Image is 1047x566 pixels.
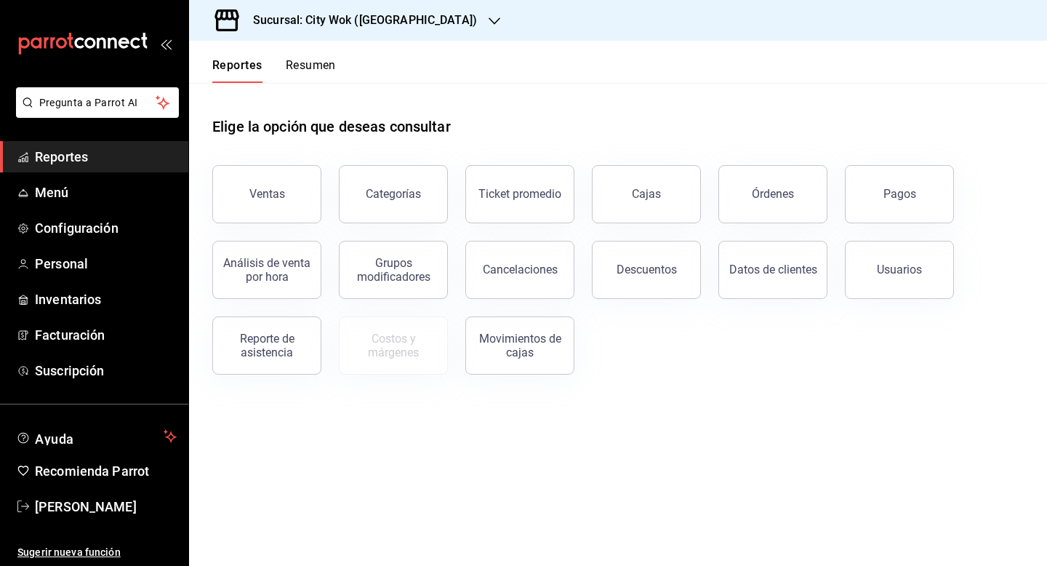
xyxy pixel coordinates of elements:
[212,316,321,375] button: Reporte de asistencia
[35,147,177,167] span: Reportes
[845,241,954,299] button: Usuarios
[883,187,916,201] div: Pagos
[222,332,312,359] div: Reporte de asistencia
[39,95,156,111] span: Pregunta a Parrot AI
[249,187,285,201] div: Ventas
[35,428,158,445] span: Ayuda
[348,256,438,284] div: Grupos modificadores
[592,165,701,223] a: Cajas
[339,165,448,223] button: Categorías
[212,241,321,299] button: Análisis de venta por hora
[632,186,662,203] div: Cajas
[475,332,565,359] div: Movimientos de cajas
[35,461,177,481] span: Recomienda Parrot
[35,183,177,202] span: Menú
[35,290,177,309] span: Inventarios
[10,105,179,121] a: Pregunta a Parrot AI
[366,187,421,201] div: Categorías
[465,165,574,223] button: Ticket promedio
[35,497,177,517] span: [PERSON_NAME]
[348,332,438,359] div: Costos y márgenes
[718,241,827,299] button: Datos de clientes
[729,263,817,276] div: Datos de clientes
[752,187,794,201] div: Órdenes
[465,241,574,299] button: Cancelaciones
[16,87,179,118] button: Pregunta a Parrot AI
[845,165,954,223] button: Pagos
[212,58,336,83] div: navigation tabs
[212,58,262,83] button: Reportes
[212,165,321,223] button: Ventas
[241,12,477,29] h3: Sucursal: City Wok ([GEOGRAPHIC_DATA])
[877,263,922,276] div: Usuarios
[286,58,336,83] button: Resumen
[592,241,701,299] button: Descuentos
[17,545,177,560] span: Sugerir nueva función
[339,316,448,375] button: Contrata inventarios para ver este reporte
[483,263,558,276] div: Cancelaciones
[465,316,574,375] button: Movimientos de cajas
[212,116,451,137] h1: Elige la opción que deseas consultar
[222,256,312,284] div: Análisis de venta por hora
[35,325,177,345] span: Facturación
[718,165,827,223] button: Órdenes
[35,218,177,238] span: Configuración
[617,263,677,276] div: Descuentos
[35,254,177,274] span: Personal
[339,241,448,299] button: Grupos modificadores
[478,187,561,201] div: Ticket promedio
[160,38,172,49] button: open_drawer_menu
[35,361,177,380] span: Suscripción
